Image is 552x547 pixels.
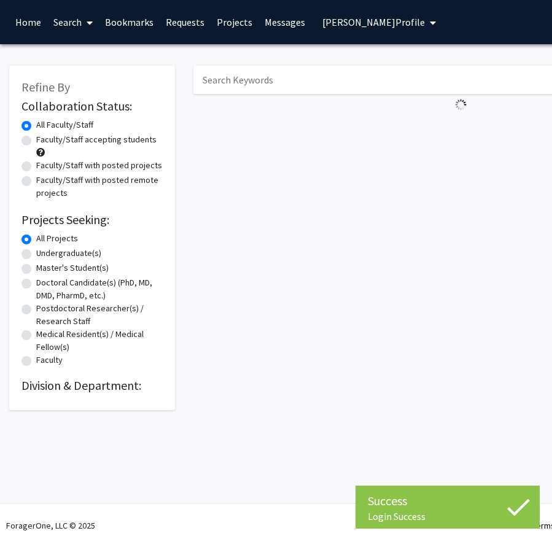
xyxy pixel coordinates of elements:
a: Requests [160,1,211,44]
a: Messages [259,1,311,44]
label: Medical Resident(s) / Medical Fellow(s) [36,328,163,354]
a: Home [9,1,47,44]
label: Faculty [36,354,63,367]
div: ForagerOne, LLC © 2025 [6,504,95,547]
a: Bookmarks [99,1,160,44]
label: Undergraduate(s) [36,247,101,260]
label: Postdoctoral Researcher(s) / Research Staff [36,302,163,328]
label: Faculty/Staff accepting students [36,133,157,146]
a: Search [47,1,99,44]
img: Loading [450,94,472,115]
span: [PERSON_NAME] Profile [322,16,425,28]
h2: Projects Seeking: [21,212,163,227]
h2: Collaboration Status: [21,99,163,114]
label: Master's Student(s) [36,262,109,274]
div: Login Success [368,510,527,522]
label: Doctoral Candidate(s) (PhD, MD, DMD, PharmD, etc.) [36,276,163,302]
label: All Projects [36,232,78,245]
label: Faculty/Staff with posted remote projects [36,174,163,200]
div: Success [368,492,527,510]
a: Projects [211,1,259,44]
h2: Division & Department: [21,378,163,393]
span: Refine By [21,79,70,95]
label: Faculty/Staff with posted projects [36,159,162,172]
label: All Faculty/Staff [36,118,93,131]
